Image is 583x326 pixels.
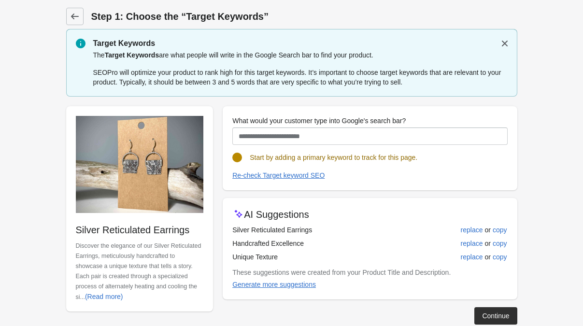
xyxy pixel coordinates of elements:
[483,225,492,235] span: or
[232,223,408,237] td: Silver Reticulated Earrings
[93,69,501,86] span: SEOPro will optimize your product to rank high for this target keywords. It’s important to choose...
[105,51,159,59] span: Target Keywords
[489,248,511,266] button: copy
[81,288,127,305] button: (Read more)
[493,240,507,247] div: copy
[489,235,511,252] button: copy
[85,293,123,300] div: (Read more)
[228,276,320,293] button: Generate more suggestions
[474,307,517,325] button: Continue
[93,51,373,59] span: The are what people will write in the Google Search bar to find your product.
[232,171,325,179] div: Re-check Target keyword SEO
[493,253,507,261] div: copy
[457,248,487,266] button: replace
[232,116,406,126] label: What would your customer type into Google's search bar?
[489,221,511,239] button: copy
[232,269,451,276] span: These suggestions were created from your Product Title and Description.
[228,167,328,184] button: Re-check Target keyword SEO
[457,221,487,239] button: replace
[482,312,509,320] div: Continue
[232,237,408,250] td: Handcrafted Excellence
[461,240,483,247] div: replace
[76,242,201,300] span: Discover the elegance of our Silver Reticulated Earrings, meticulously handcrafted to showcase a ...
[232,250,408,264] td: Unique Texture
[91,10,517,23] h1: Step 1: Choose the “Target Keywords”
[461,253,483,261] div: replace
[93,38,508,49] p: Target Keywords
[483,239,492,248] span: or
[76,116,204,213] img: il_fullxfull.2753188844_hbw1.jpg
[493,226,507,234] div: copy
[244,208,309,221] p: AI Suggestions
[457,235,487,252] button: replace
[76,223,204,237] p: Silver Reticulated Earrings
[461,226,483,234] div: replace
[250,154,417,161] span: Start by adding a primary keyword to track for this page.
[483,252,492,262] span: or
[232,281,316,288] div: Generate more suggestions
